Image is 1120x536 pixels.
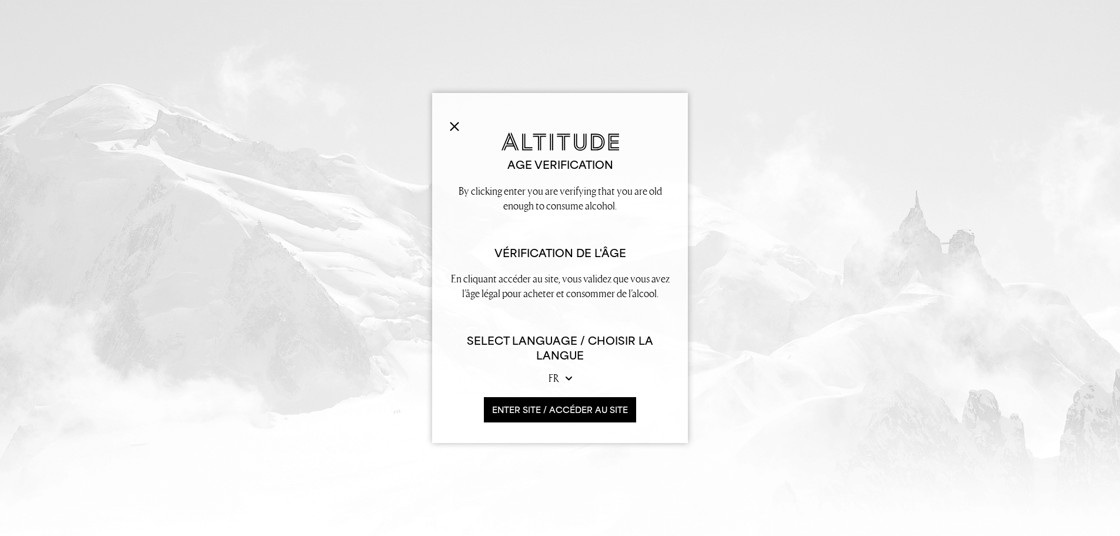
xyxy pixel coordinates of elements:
[450,271,670,301] p: En cliquant accéder au site, vous validez que vous avez l’âge légal pour acheter et consommer de ...
[484,397,636,422] button: ENTER SITE / accéder au site
[450,184,670,213] p: By clicking enter you are verifying that you are old enough to consume alcohol.
[450,334,670,363] h6: Select Language / Choisir la langue
[502,132,619,151] img: Altitude Gin
[450,122,459,131] img: Close
[450,158,670,172] h2: Age verification
[450,246,670,261] h2: Vérification de l'âge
